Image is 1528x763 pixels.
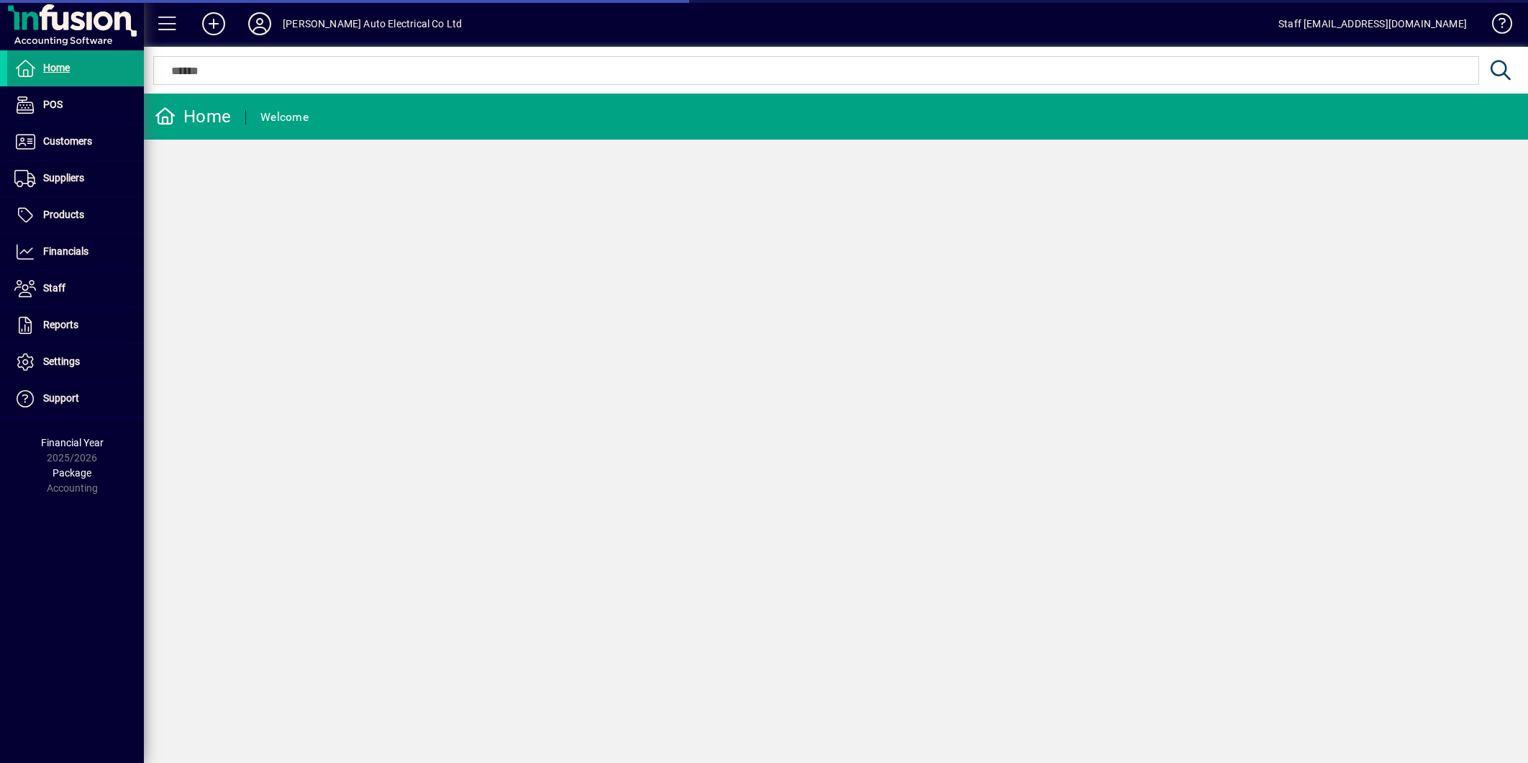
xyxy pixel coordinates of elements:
[7,124,144,160] a: Customers
[43,62,70,73] span: Home
[43,172,84,184] span: Suppliers
[7,161,144,197] a: Suppliers
[7,344,144,380] a: Settings
[7,381,144,417] a: Support
[260,106,309,129] div: Welcome
[1278,12,1467,35] div: Staff [EMAIL_ADDRESS][DOMAIN_NAME]
[53,467,91,479] span: Package
[7,87,144,123] a: POS
[1481,3,1510,50] a: Knowledge Base
[43,135,92,147] span: Customers
[43,356,80,367] span: Settings
[191,11,237,37] button: Add
[43,282,65,294] span: Staff
[43,99,63,110] span: POS
[237,11,283,37] button: Profile
[7,271,144,307] a: Staff
[43,209,84,220] span: Products
[7,234,144,270] a: Financials
[7,197,144,233] a: Products
[41,437,104,448] span: Financial Year
[283,12,462,35] div: [PERSON_NAME] Auto Electrical Co Ltd
[43,319,78,330] span: Reports
[43,392,79,404] span: Support
[43,245,88,257] span: Financials
[7,307,144,343] a: Reports
[155,105,231,128] div: Home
